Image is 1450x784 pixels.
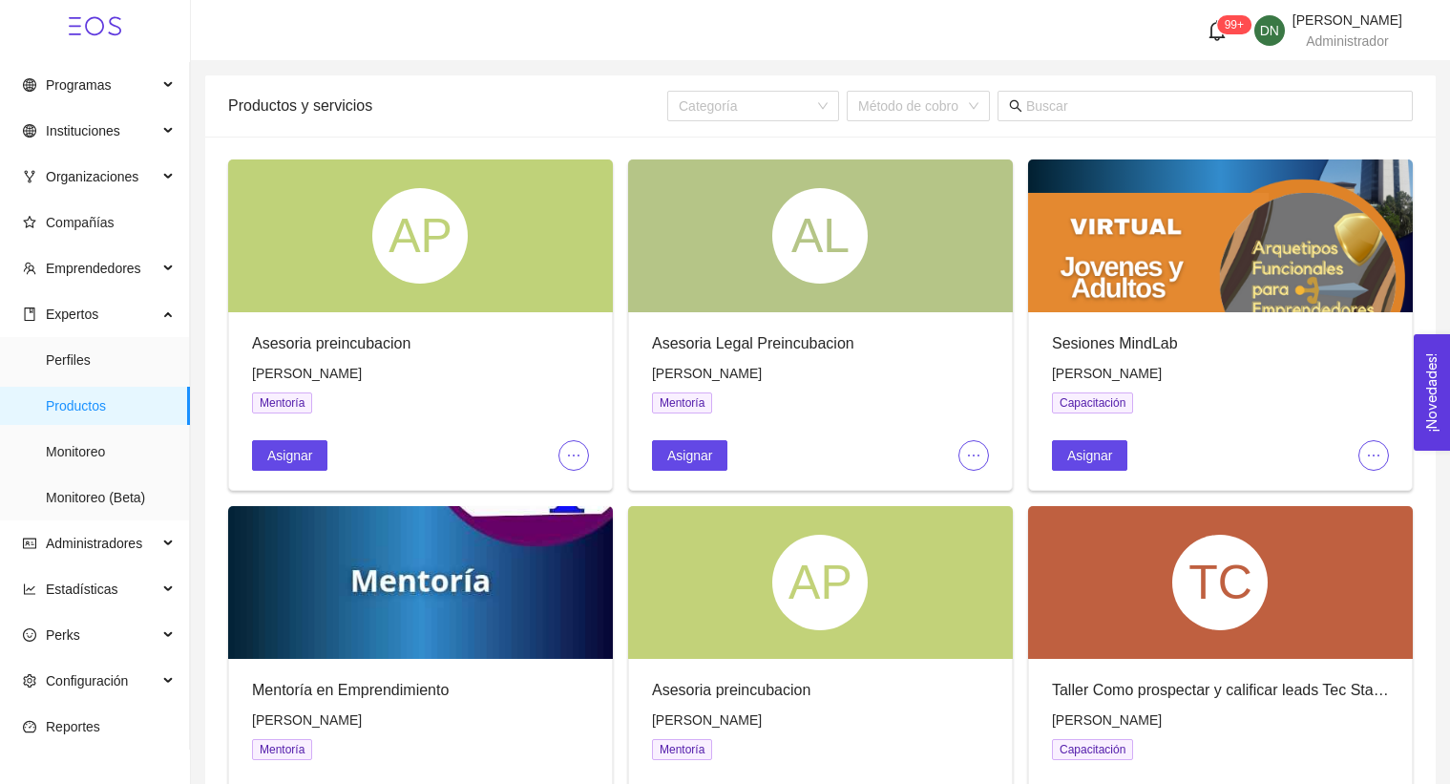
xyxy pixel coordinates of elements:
[958,440,989,471] button: ellipsis
[23,628,36,642] span: smile
[46,261,141,276] span: Emprendedores
[1207,20,1228,41] span: bell
[23,583,36,596] span: line-chart
[46,215,115,230] span: Compañías
[23,720,36,733] span: dashboard
[23,170,36,183] span: fork
[1306,33,1388,49] span: Administrador
[1052,392,1133,413] span: Capacitación
[252,331,589,355] div: Asesoria preincubacion
[23,537,36,550] span: idcard
[772,535,868,630] div: AP
[46,536,142,551] span: Administradores
[959,448,988,463] span: ellipsis
[652,712,762,728] span: [PERSON_NAME]
[1026,95,1401,117] input: Buscar
[23,262,36,275] span: team
[252,440,327,471] button: Asignar
[1067,445,1112,466] span: Asignar
[652,366,762,381] span: [PERSON_NAME]
[1260,15,1279,46] span: DN
[23,307,36,321] span: book
[252,712,362,728] span: [PERSON_NAME]
[23,674,36,688] span: setting
[46,433,175,471] span: Monitoreo
[46,478,175,517] span: Monitoreo (Beta)
[1052,331,1389,355] div: Sesiones MindLab
[652,392,712,413] span: Mentoría
[667,445,712,466] span: Asignar
[46,123,120,138] span: Instituciones
[46,582,117,597] span: Estadísticas
[1052,678,1389,702] div: Taller Como prospectar y calificar leads Tec Startups
[652,739,712,760] span: Mentoría
[1052,739,1133,760] span: Capacitación
[46,169,138,184] span: Organizaciones
[46,627,80,643] span: Perks
[23,78,36,92] span: global
[252,678,589,702] div: Mentoría en Emprendimiento
[558,440,589,471] button: ellipsis
[1052,440,1127,471] button: Asignar
[23,216,36,229] span: star
[1009,99,1022,113] span: search
[46,387,175,425] span: Productos
[267,445,312,466] span: Asignar
[1292,12,1402,28] span: [PERSON_NAME]
[559,448,588,463] span: ellipsis
[46,719,100,734] span: Reportes
[252,739,312,760] span: Mentoría
[23,124,36,138] span: global
[652,440,727,471] button: Asignar
[1052,712,1162,728] span: [PERSON_NAME]
[372,188,468,284] div: AP
[652,678,989,702] div: Asesoria preincubacion
[1217,15,1251,34] sup: 520
[652,331,989,355] div: Asesoria Legal Preincubacion
[46,77,111,93] span: Programas
[46,341,175,379] span: Perfiles
[228,78,667,133] div: Productos y servicios
[1359,448,1388,463] span: ellipsis
[46,673,128,689] span: Configuración
[252,366,362,381] span: [PERSON_NAME]
[1358,440,1389,471] button: ellipsis
[1172,535,1268,630] div: TC
[772,188,868,284] div: AL
[1052,366,1162,381] span: [PERSON_NAME]
[46,307,98,322] span: Expertos
[252,392,312,413] span: Mentoría
[1414,334,1450,451] button: Open Feedback Widget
